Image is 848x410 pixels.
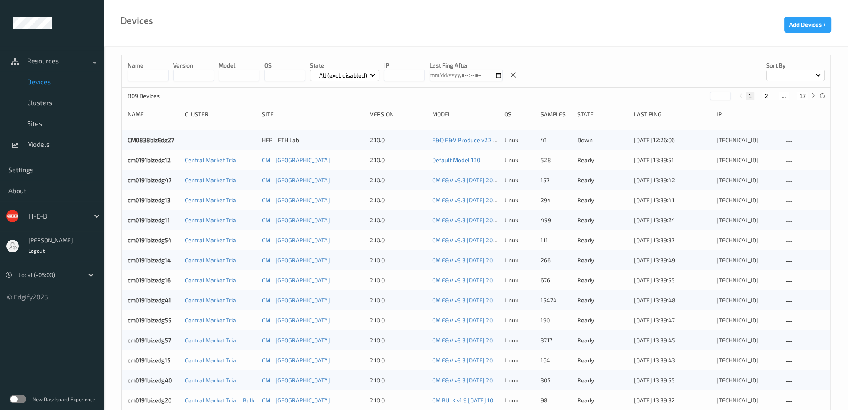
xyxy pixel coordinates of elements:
div: OS [504,110,535,118]
a: Central Market Trial - Bulk [184,397,254,404]
div: [TECHNICAL_ID] [717,176,778,184]
div: [TECHNICAL_ID] [717,356,778,365]
a: cm0191bizedg15 [128,357,171,364]
p: linux [504,276,535,284]
p: Sort by [766,61,825,70]
div: 111 [541,236,571,244]
a: Central Market Trial [184,156,237,163]
p: linux [504,336,535,345]
div: 15474 [541,296,571,304]
p: IP [384,61,425,70]
p: linux [504,196,535,204]
a: CM - [GEOGRAPHIC_DATA] [262,317,330,324]
div: Model [432,110,498,118]
p: State [310,61,380,70]
div: 164 [541,356,571,365]
div: 266 [541,256,571,264]
div: 190 [541,316,571,324]
div: 2.10.0 [370,216,426,224]
a: CM F&V v3.3 [DATE] 20:09 Auto Save [432,317,528,324]
p: linux [504,176,535,184]
div: [TECHNICAL_ID] [717,276,778,284]
div: [DATE] 13:39:24 [634,216,711,224]
p: linux [504,236,535,244]
a: cm0191bizedg14 [128,257,171,264]
div: 2.10.0 [370,276,426,284]
div: 2.10.0 [370,396,426,405]
p: linux [504,376,535,385]
a: Central Market Trial [184,257,237,264]
div: HEB - ETH Lab [262,136,364,144]
div: 305 [541,376,571,385]
div: [DATE] 13:39:51 [634,156,711,164]
div: 2.10.0 [370,356,426,365]
div: 294 [541,196,571,204]
a: Central Market Trial [184,377,237,384]
p: ready [577,236,628,244]
div: [DATE] 13:39:37 [634,236,711,244]
div: [TECHNICAL_ID] [717,296,778,304]
div: [TECHNICAL_ID] [717,216,778,224]
div: [TECHNICAL_ID] [717,136,778,144]
a: Central Market Trial [184,196,237,204]
div: 2.10.0 [370,236,426,244]
div: [DATE] 13:39:41 [634,196,711,204]
a: cm0191bizedg47 [128,176,171,184]
a: cm0191bizedg55 [128,317,171,324]
div: [TECHNICAL_ID] [717,156,778,164]
p: ready [577,216,628,224]
div: Last Ping [634,110,711,118]
a: CM - [GEOGRAPHIC_DATA] [262,297,330,304]
a: Central Market Trial [184,277,237,284]
a: CM - [GEOGRAPHIC_DATA] [262,156,330,163]
div: 2.10.0 [370,336,426,345]
div: [TECHNICAL_ID] [717,336,778,345]
div: Samples [541,110,571,118]
a: CM - [GEOGRAPHIC_DATA] [262,377,330,384]
a: CM F&V v3.3 [DATE] 20:09 Auto Save [432,236,528,244]
p: ready [577,196,628,204]
p: ready [577,376,628,385]
a: CM0838bizEdg27 [128,136,174,143]
p: linux [504,396,535,405]
p: ready [577,156,628,164]
p: ready [577,296,628,304]
a: cm0191bizedg57 [128,337,171,344]
p: Last Ping After [430,61,503,70]
a: Central Market Trial [184,357,237,364]
a: cm0191bizedg41 [128,297,171,304]
div: 499 [541,216,571,224]
p: ready [577,336,628,345]
div: 3717 [541,336,571,345]
a: CM F&V v3.3 [DATE] 20:09 Auto Save [432,176,528,184]
p: model [219,61,259,70]
p: linux [504,216,535,224]
div: [TECHNICAL_ID] [717,196,778,204]
p: 809 Devices [128,92,190,100]
a: cm0191bizedg20 [128,397,171,404]
a: cm0191bizedg16 [128,277,171,284]
p: linux [504,136,535,144]
div: 2.10.0 [370,376,426,385]
a: CM - [GEOGRAPHIC_DATA] [262,216,330,224]
a: Central Market Trial [184,337,237,344]
div: [DATE] 13:39:49 [634,256,711,264]
div: [DATE] 13:39:55 [634,376,711,385]
a: CM F&V v3.3 [DATE] 20:09 Auto Save [432,277,528,284]
a: CM - [GEOGRAPHIC_DATA] [262,337,330,344]
div: 2.10.0 [370,196,426,204]
a: Central Market Trial [184,297,237,304]
div: version [370,110,426,118]
p: linux [504,356,535,365]
p: ready [577,276,628,284]
a: cm0191bizedg13 [128,196,171,204]
a: Central Market Trial [184,176,237,184]
a: CM F&V v3.3 [DATE] 20:09 Auto Save [432,297,528,304]
button: 17 [797,92,808,100]
p: version [173,61,214,70]
p: linux [504,316,535,324]
div: [DATE] 13:39:32 [634,396,711,405]
div: 98 [541,396,571,405]
a: CM - [GEOGRAPHIC_DATA] [262,257,330,264]
button: 1 [746,92,754,100]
